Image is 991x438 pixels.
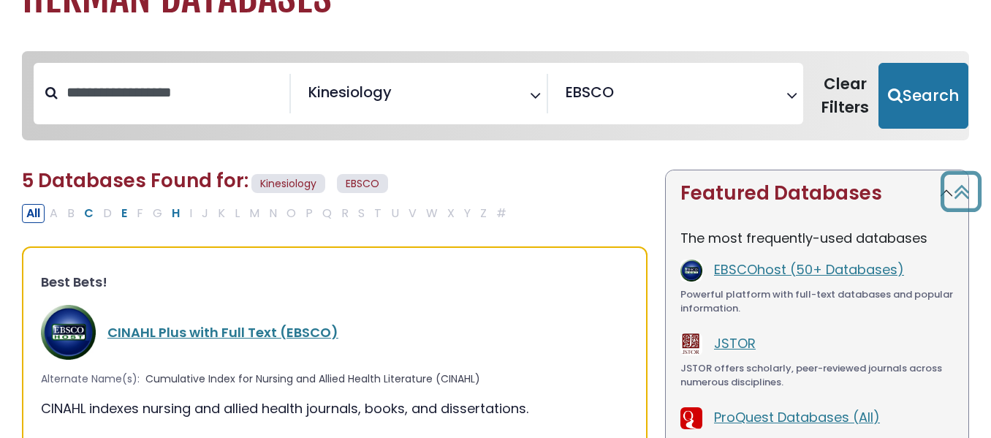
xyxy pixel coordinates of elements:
[395,89,405,105] textarea: Search
[41,399,629,418] div: CINAHL indexes nursing and allied health journals, books, and dissertations.
[714,334,756,352] a: JSTOR
[680,287,954,316] div: Powerful platform with full-text databases and popular information.
[41,274,629,290] h3: Best Bets!
[117,204,132,223] button: Filter Results E
[878,63,968,129] button: Submit for Search Results
[22,51,969,140] nav: Search filters
[80,204,98,223] button: Filter Results C
[680,228,954,248] p: The most frequently-used databases
[666,170,968,216] button: Featured Databases
[337,174,388,194] span: EBSCO
[617,89,627,105] textarea: Search
[22,167,248,194] span: 5 Databases Found for:
[308,81,392,103] span: Kinesiology
[935,178,987,205] a: Back to Top
[58,80,289,105] input: Search database by title or keyword
[22,204,45,223] button: All
[251,174,325,194] span: Kinesiology
[41,371,140,387] span: Alternate Name(s):
[145,371,480,387] span: Cumulative Index for Nursing and Allied Health Literature (CINAHL)
[812,63,878,129] button: Clear Filters
[714,408,880,426] a: ProQuest Databases (All)
[566,81,614,103] span: EBSCO
[303,81,392,103] li: Kinesiology
[107,323,338,341] a: CINAHL Plus with Full Text (EBSCO)
[680,361,954,390] div: JSTOR offers scholarly, peer-reviewed journals across numerous disciplines.
[714,260,904,279] a: EBSCOhost (50+ Databases)
[560,81,614,103] li: EBSCO
[167,204,184,223] button: Filter Results H
[22,203,512,222] div: Alpha-list to filter by first letter of database name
